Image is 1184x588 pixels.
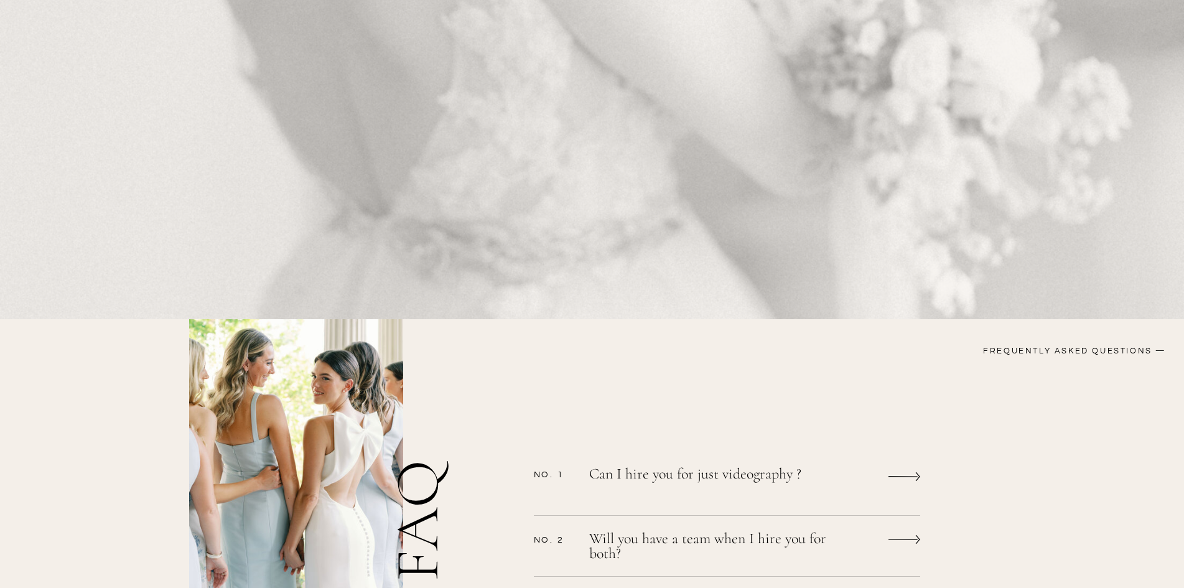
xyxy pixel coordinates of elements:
[608,96,966,307] iframe: Kk2N7dWd8Ak
[589,531,832,564] a: Will you have a team when I hire you for both?
[893,345,1166,360] h3: FREQUENTLY ASKED QUESTIONS —
[534,469,574,479] p: No. 1
[534,534,574,544] p: No. 2
[589,466,832,498] a: Can I hire you for just videography ?
[386,353,463,581] h2: FAQ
